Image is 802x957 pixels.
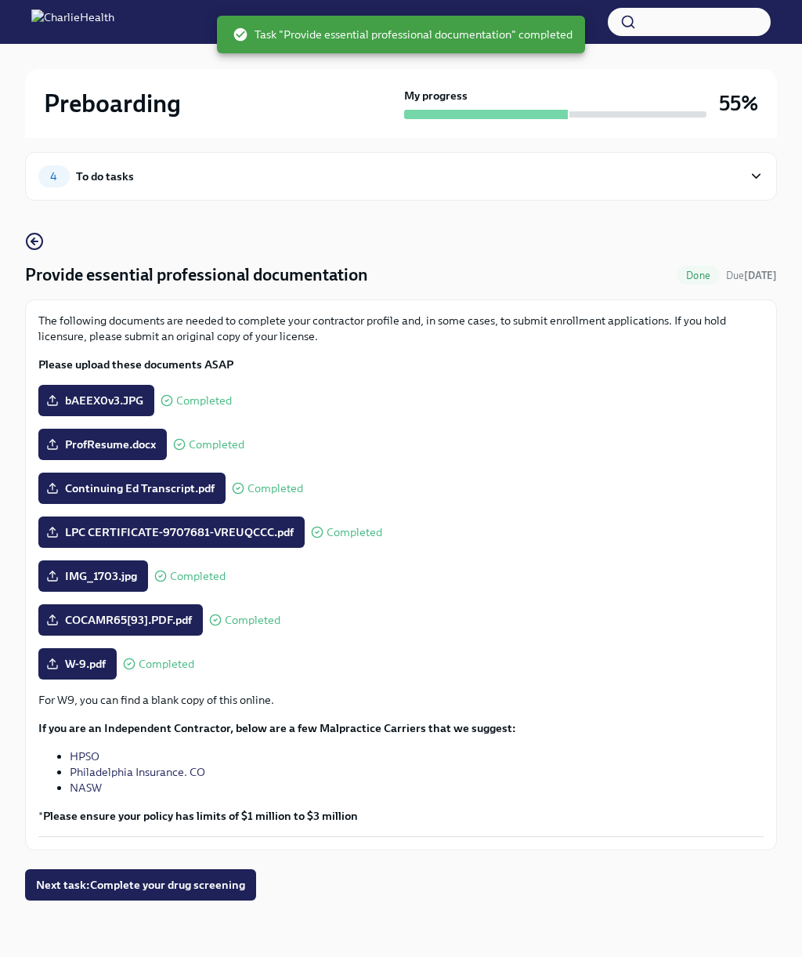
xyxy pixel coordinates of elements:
span: Completed [170,571,226,582]
span: Completed [189,439,244,451]
a: Philadelphia Insurance. CO [70,765,205,779]
span: LPC CERTIFICATE-9707681-VREUQCCC.pdf [49,524,294,540]
span: W-9.pdf [49,656,106,672]
button: Next task:Complete your drug screening [25,869,256,901]
label: LPC CERTIFICATE-9707681-VREUQCCC.pdf [38,517,305,548]
span: bAEEX0v3.JPG [49,393,143,408]
span: Continuing Ed Transcript.pdf [49,480,215,496]
strong: If you are an Independent Contractor, below are a few Malpractice Carriers that we suggest: [38,721,516,735]
label: COCAMR65[93].PDF.pdf [38,604,203,636]
img: CharlieHealth [31,9,114,34]
span: Completed [327,527,382,538]
span: October 6th, 2025 09:00 [726,268,777,283]
label: W-9.pdf [38,648,117,680]
span: IMG_1703.jpg [49,568,137,584]
span: 4 [41,171,67,183]
h4: Provide essential professional documentation [25,263,368,287]
label: IMG_1703.jpg [38,560,148,592]
strong: Please upload these documents ASAP [38,357,233,372]
span: COCAMR65[93].PDF.pdf [49,612,192,628]
span: Task "Provide essential professional documentation" completed [233,27,573,42]
span: Due [726,270,777,281]
label: bAEEX0v3.JPG [38,385,154,416]
a: HPSO [70,749,99,763]
span: Done [677,270,720,281]
label: ProfResume.docx [38,429,167,460]
strong: Please ensure your policy has limits of $1 million to $3 million [43,809,358,823]
label: Continuing Ed Transcript.pdf [38,473,226,504]
span: Completed [247,483,303,495]
p: For W9, you can find a blank copy of this online. [38,692,764,708]
h3: 55% [719,89,758,118]
h2: Preboarding [44,88,181,119]
a: NASW [70,781,102,795]
span: Completed [176,395,232,407]
span: Completed [139,658,194,670]
strong: [DATE] [744,270,777,281]
p: The following documents are needed to complete your contractor profile and, in some cases, to sub... [38,313,764,344]
div: To do tasks [76,168,134,185]
span: ProfResume.docx [49,437,156,452]
span: Next task : Complete your drug screening [36,877,245,893]
strong: My progress [404,88,468,103]
span: Completed [225,614,280,626]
